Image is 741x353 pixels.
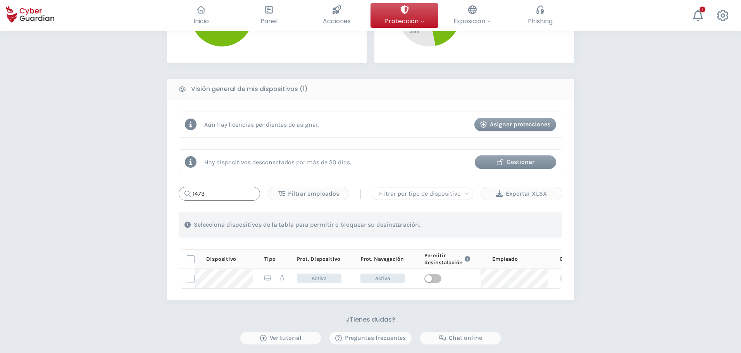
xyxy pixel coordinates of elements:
p: Prot. Navegación [360,256,404,263]
p: Prot. Dispositivo [297,256,340,263]
span: Acciones [323,16,351,26]
span: Activa [297,274,341,283]
button: Acciones [303,3,370,28]
p: Dispositivo [206,256,236,263]
div: 1 [700,7,705,12]
button: Ver tutorial [240,331,321,345]
input: Buscar... [179,187,260,201]
div: Chat online [426,333,495,343]
span: Protección [385,16,424,26]
p: Empleado [492,256,518,263]
button: Panel [235,3,303,28]
span: | [359,188,362,200]
button: Exportar XLSX [481,187,562,200]
span: Exposición [453,16,491,26]
div: Asignar protecciones [480,120,550,129]
div: Filtrar empleados [274,189,343,198]
button: Link to FAQ information [463,252,472,266]
p: Etiquetas [560,256,585,263]
b: Visión general de mis dispositivos (1) [191,84,308,94]
button: Filtrar empleados [268,187,349,200]
button: Chat online [420,331,501,345]
div: Preguntas frecuentes [335,333,406,343]
h3: ¿Tienes dudas? [346,316,395,324]
button: Protección [370,3,438,28]
button: Gestionar [475,155,556,169]
p: Hay dispositivos desconectados por más de 30 días. [204,158,351,166]
div: Exportar XLSX [487,189,556,198]
span: Phishing [528,16,553,26]
p: Selecciona dispositivos de la tabla para permitir o bloquear su desinstalación. [194,221,420,229]
p: Permitir desinstalación [424,252,463,266]
div: Gestionar [481,157,550,167]
button: Preguntas frecuentes [329,331,412,345]
button: Asignar protecciones [474,118,556,131]
span: Inicio [193,16,209,26]
span: Panel [260,16,277,26]
button: Phishing [506,3,574,28]
div: Ver tutorial [246,333,315,343]
p: Aún hay licencias pendientes de asignar. [204,121,319,128]
span: Activa [360,274,405,283]
p: Tipo [264,256,276,263]
button: Inicio [167,3,235,28]
button: Exposición [438,3,506,28]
